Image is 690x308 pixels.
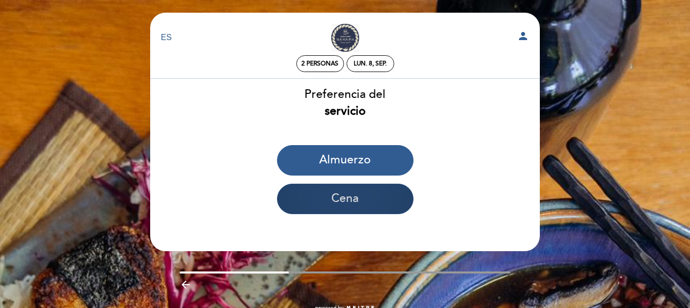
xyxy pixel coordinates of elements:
button: person [517,30,529,46]
div: Preferencia del [150,86,540,120]
i: person [517,30,529,42]
span: 2 personas [301,60,338,67]
a: [PERSON_NAME] [282,24,408,52]
div: lun. 8, sep. [354,60,387,67]
button: Cena [277,184,413,214]
button: Almuerzo [277,145,413,176]
b: servicio [325,104,366,118]
i: arrow_backward [180,279,192,291]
